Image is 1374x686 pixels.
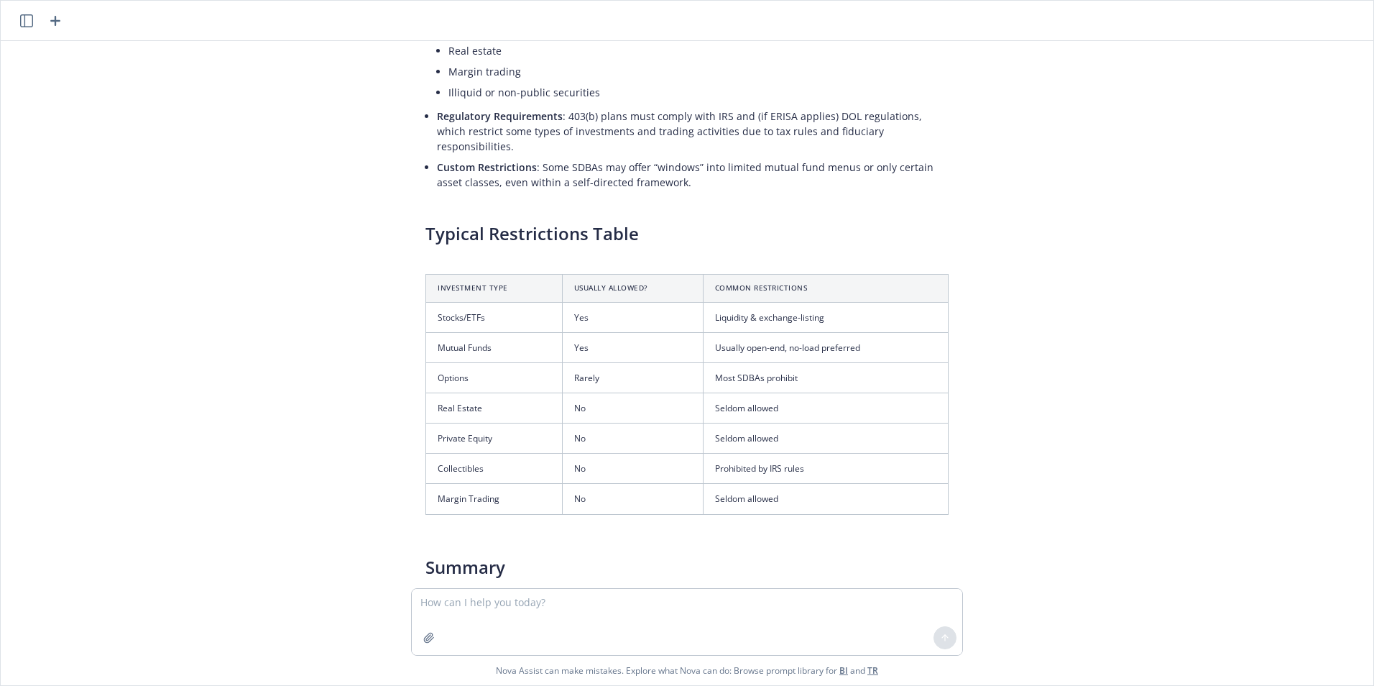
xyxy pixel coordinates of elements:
li: Real estate [448,40,949,61]
td: Usually open-end, no-load preferred [703,332,948,362]
td: Margin Trading [426,484,563,514]
td: Options [426,362,563,393]
td: Most SDBAs prohibit [703,362,948,393]
td: No [562,424,703,454]
th: Investment Type [426,275,563,302]
a: TR [867,664,878,677]
td: Yes [562,302,703,332]
span: Nova Assist can make mistakes. Explore what Nova can do: Browse prompt library for and [6,656,1368,685]
td: Collectibles [426,454,563,484]
li: Illiquid or non-public securities [448,82,949,103]
th: Common Restrictions [703,275,948,302]
li: Margin trading [448,61,949,82]
a: BI [839,664,848,677]
td: Yes [562,332,703,362]
td: Real Estate [426,393,563,423]
li: : 403(b) plans must comply with IRS and (if ERISA applies) DOL regulations, which restrict some t... [437,106,949,157]
td: Seldom allowed [703,484,948,514]
h3: Typical Restrictions Table [425,221,949,246]
td: Seldom allowed [703,424,948,454]
td: Stocks/ETFs [426,302,563,332]
td: No [562,484,703,514]
td: Rarely [562,362,703,393]
span: Regulatory Requirements [437,109,563,123]
li: : Some SDBAs may offer “windows” into limited mutual fund menus or only certain asset classes, ev... [437,157,949,193]
td: Private Equity [426,424,563,454]
span: Custom Restrictions [437,160,537,174]
td: Liquidity & exchange-listing [703,302,948,332]
td: No [562,454,703,484]
td: Mutual Funds [426,332,563,362]
h3: Summary [425,555,949,580]
td: Prohibited by IRS rules [703,454,948,484]
td: Seldom allowed [703,393,948,423]
td: No [562,393,703,423]
th: Usually Allowed? [562,275,703,302]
